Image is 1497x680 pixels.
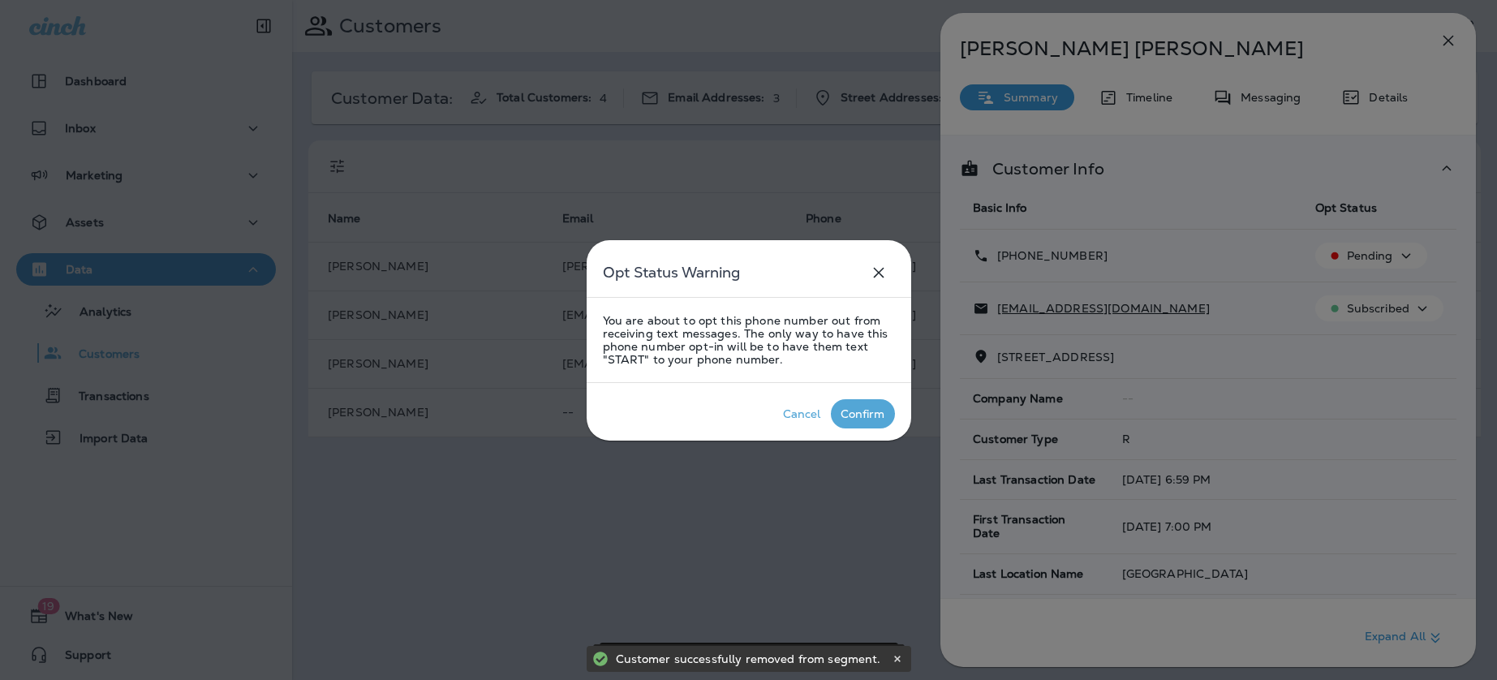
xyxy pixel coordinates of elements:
[783,407,821,420] div: Cancel
[626,643,877,666] div: Customer successfully removed from segment.
[603,314,895,366] p: You are about to opt this phone number out from receiving text messages. The only way to have thi...
[621,644,883,669] div: Customer successfully removed from segment.
[862,256,895,289] button: close
[841,407,885,420] div: Confirm
[831,399,895,428] button: Confirm
[616,646,888,672] div: Customer successfully removed from segment.
[603,260,740,286] h5: Opt Status Warning
[773,399,831,428] button: Cancel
